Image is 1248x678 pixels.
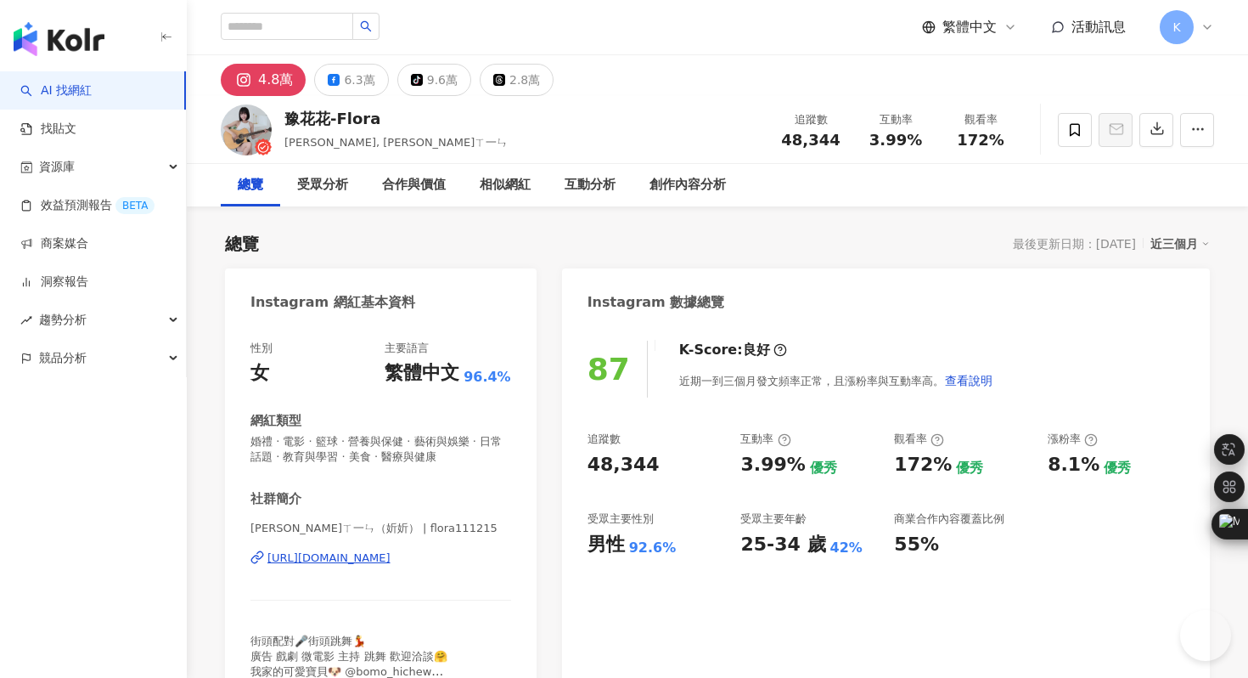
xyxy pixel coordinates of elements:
[781,131,840,149] span: 48,344
[221,64,306,96] button: 4.8萬
[587,352,630,387] div: 87
[297,175,348,195] div: 受眾分析
[587,432,621,447] div: 追蹤數
[894,532,939,558] div: 55%
[360,20,372,32] span: search
[956,459,983,477] div: 優秀
[385,341,429,356] div: 主要語言
[397,64,471,96] button: 9.6萬
[894,432,944,447] div: 觀看率
[464,368,511,387] span: 96.4%
[314,64,388,96] button: 6.3萬
[509,68,540,92] div: 2.8萬
[221,105,272,155] img: KOL Avatar
[284,108,508,129] div: 豫花花-Flora
[1013,237,1136,251] div: 最後更新日期：[DATE]
[1104,459,1131,477] div: 優秀
[20,314,32,326] span: rise
[480,64,554,96] button: 2.8萬
[258,68,293,92] div: 4.8萬
[382,175,446,195] div: 合作與價值
[944,364,993,398] button: 查看說明
[743,341,770,359] div: 良好
[39,148,75,186] span: 資源庫
[587,532,625,558] div: 男性
[1172,18,1180,37] span: K
[284,136,508,149] span: [PERSON_NAME], [PERSON_NAME]ㄒ一ㄣ
[565,175,616,195] div: 互動分析
[1150,233,1210,255] div: 近三個月
[957,132,1004,149] span: 172%
[427,68,458,92] div: 9.6萬
[830,539,863,557] div: 42%
[20,82,92,99] a: searchAI 找網紅
[1048,432,1098,447] div: 漲粉率
[344,68,374,92] div: 6.3萬
[238,175,263,195] div: 總覽
[385,360,459,387] div: 繁體中文
[14,22,104,56] img: logo
[250,293,415,312] div: Instagram 網紅基本資料
[629,539,677,557] div: 92.6%
[810,459,837,477] div: 優秀
[225,232,259,256] div: 總覽
[942,18,997,37] span: 繁體中文
[587,511,654,527] div: 受眾主要性別
[480,175,531,195] div: 相似網紅
[948,111,1013,128] div: 觀看率
[250,490,301,508] div: 社群簡介
[945,374,992,387] span: 查看說明
[679,341,787,359] div: K-Score :
[894,511,1004,527] div: 商業合作內容覆蓋比例
[20,197,155,214] a: 效益預測報告BETA
[679,364,993,398] div: 近期一到三個月發文頻率正常，且漲粉率與互動率高。
[869,132,922,149] span: 3.99%
[39,339,87,377] span: 競品分析
[267,551,391,566] div: [URL][DOMAIN_NAME]
[740,532,825,558] div: 25-34 歲
[39,301,87,339] span: 趨勢分析
[863,111,928,128] div: 互動率
[20,121,76,138] a: 找貼文
[587,452,660,478] div: 48,344
[250,551,511,566] a: [URL][DOMAIN_NAME]
[740,452,805,478] div: 3.99%
[1180,610,1231,661] iframe: Help Scout Beacon - Open
[649,175,726,195] div: 創作內容分析
[250,412,301,430] div: 網紅類型
[779,111,843,128] div: 追蹤數
[740,511,807,527] div: 受眾主要年齡
[250,434,511,465] span: 婚禮 · 電影 · 籃球 · 營養與保健 · 藝術與娛樂 · 日常話題 · 教育與學習 · 美食 · 醫療與健康
[894,452,952,478] div: 172%
[740,432,790,447] div: 互動率
[250,360,269,387] div: 女
[587,293,725,312] div: Instagram 數據總覽
[250,341,273,356] div: 性別
[1071,19,1126,35] span: 活動訊息
[1048,452,1099,478] div: 8.1%
[20,235,88,252] a: 商案媒合
[250,521,511,536] span: [PERSON_NAME]ㄒ一ㄣ（妡妡） | flora111215
[20,274,88,291] a: 洞察報告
